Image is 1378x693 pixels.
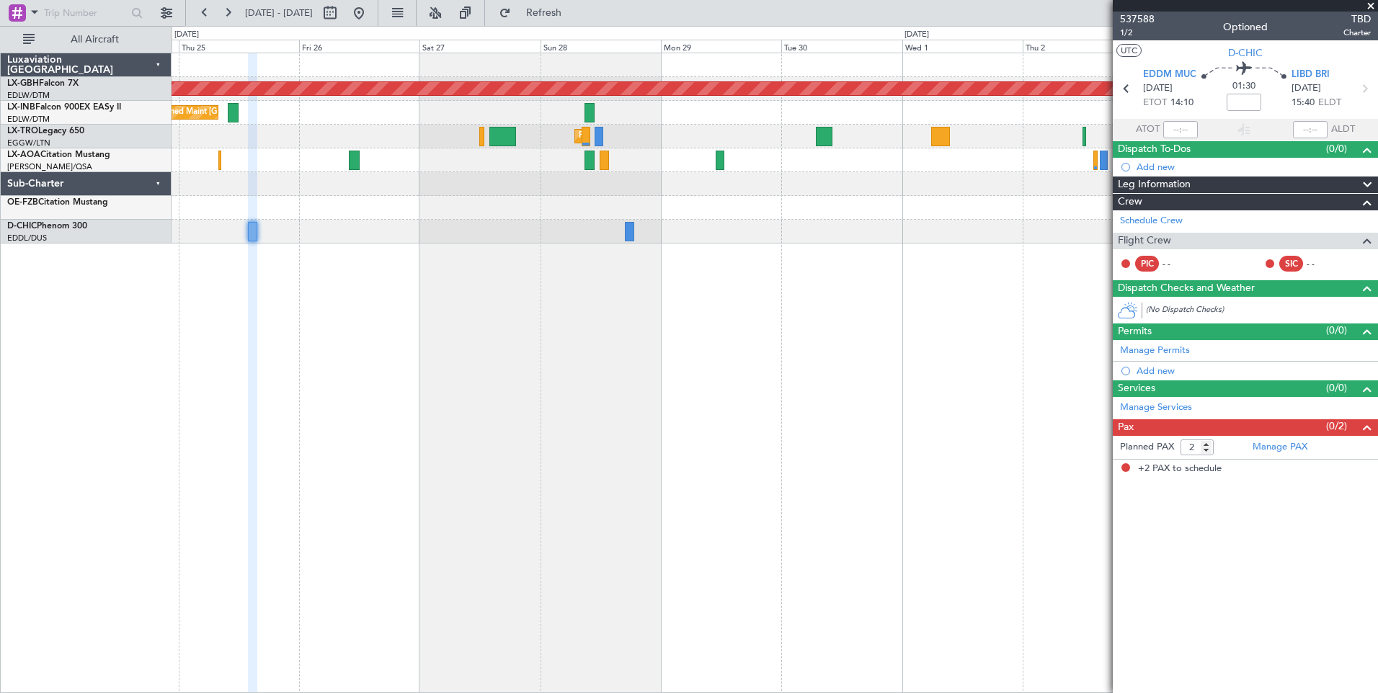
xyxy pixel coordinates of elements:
span: LX-INB [7,103,35,112]
div: Thu 25 [179,40,299,53]
span: ELDT [1318,96,1341,110]
div: - - [1163,257,1195,270]
span: Dispatch To-Dos [1118,141,1191,158]
span: [DATE] [1143,81,1173,96]
div: SIC [1279,256,1303,272]
div: Fri 26 [299,40,419,53]
span: Charter [1343,27,1371,39]
a: EDLW/DTM [7,90,50,101]
span: 15:40 [1292,96,1315,110]
div: Wed 1 [902,40,1023,53]
div: Tue 30 [781,40,902,53]
button: All Aircraft [16,28,156,51]
a: Manage Services [1120,401,1192,415]
div: Thu 2 [1023,40,1143,53]
span: 537588 [1120,12,1155,27]
span: OE-FZB [7,198,38,207]
a: [PERSON_NAME]/QSA [7,161,92,172]
div: Add new [1137,161,1371,173]
span: All Aircraft [37,35,152,45]
span: +2 PAX to schedule [1138,462,1222,476]
a: LX-GBHFalcon 7X [7,79,79,88]
span: LX-TRO [7,127,38,135]
button: Refresh [492,1,579,24]
span: Flight Crew [1118,233,1171,249]
span: D-CHIC [1228,45,1263,61]
a: D-CHICPhenom 300 [7,222,87,231]
span: 01:30 [1232,79,1255,94]
a: EDDL/DUS [7,233,47,243]
span: (0/0) [1326,380,1347,395]
span: LX-GBH [7,79,39,88]
span: Permits [1118,323,1152,340]
span: Refresh [514,8,574,18]
span: ALDT [1331,122,1355,137]
span: Crew [1118,194,1142,210]
a: EGGW/LTN [7,138,50,148]
a: LX-INBFalcon 900EX EASy II [7,103,121,112]
div: Planned Maint [GEOGRAPHIC_DATA] ([GEOGRAPHIC_DATA]) [579,125,806,147]
a: Schedule Crew [1120,214,1183,228]
label: Planned PAX [1120,440,1174,455]
span: Leg Information [1118,176,1191,193]
span: Dispatch Checks and Weather [1118,280,1255,297]
a: LX-AOACitation Mustang [7,151,110,159]
div: Optioned [1223,19,1268,35]
div: - - [1307,257,1339,270]
span: Services [1118,380,1155,397]
div: [DATE] [904,29,929,41]
span: LIBD BRI [1292,68,1330,82]
a: OE-FZBCitation Mustang [7,198,108,207]
span: (0/0) [1326,323,1347,338]
span: (0/0) [1326,141,1347,156]
a: LX-TROLegacy 650 [7,127,84,135]
input: Trip Number [44,2,127,24]
div: PIC [1135,256,1159,272]
span: D-CHIC [7,222,37,231]
span: EDDM MUC [1143,68,1196,82]
span: Pax [1118,419,1134,436]
a: EDLW/DTM [7,114,50,125]
span: 14:10 [1170,96,1193,110]
div: (No Dispatch Checks) [1146,304,1378,319]
span: ETOT [1143,96,1167,110]
span: [DATE] - [DATE] [245,6,313,19]
div: Mon 29 [661,40,781,53]
div: [DATE] [174,29,199,41]
div: Sun 28 [541,40,661,53]
a: Manage PAX [1253,440,1307,455]
a: Manage Permits [1120,344,1190,358]
span: LX-AOA [7,151,40,159]
div: Add new [1137,365,1371,377]
span: (0/2) [1326,419,1347,434]
button: UTC [1116,44,1142,57]
div: Sat 27 [419,40,540,53]
span: 1/2 [1120,27,1155,39]
span: TBD [1343,12,1371,27]
span: [DATE] [1292,81,1321,96]
span: ATOT [1136,122,1160,137]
